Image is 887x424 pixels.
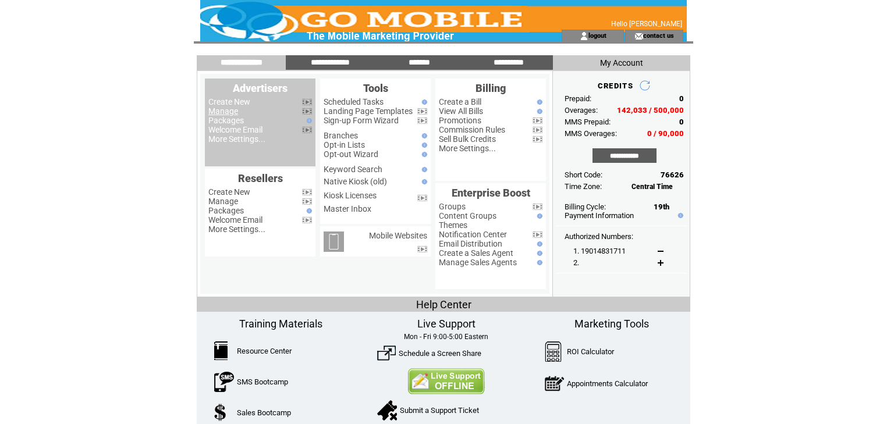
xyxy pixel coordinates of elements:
[565,170,602,179] span: Short Code:
[407,368,485,394] img: Contact Us
[439,116,481,125] a: Promotions
[324,97,384,106] a: Scheduled Tasks
[600,58,643,67] span: My Account
[214,404,228,421] img: SalesBootcamp.png
[416,298,471,311] span: Help Center
[567,347,614,356] a: ROI Calculator
[439,97,481,106] a: Create a Bill
[598,81,633,90] span: CREDITS
[439,258,517,267] a: Manage Sales Agents
[533,127,542,133] img: video.png
[565,182,602,191] span: Time Zone:
[377,344,396,362] img: ScreenShare.png
[214,372,234,392] img: SMSBootcamp.png
[324,165,382,174] a: Keyword Search
[533,117,542,124] img: video.png
[565,202,606,211] span: Billing Cycle:
[534,260,542,265] img: help.gif
[237,347,292,355] a: Resource Center
[417,108,427,115] img: video.png
[404,333,488,341] span: Mon - Fri 9:00-5:00 Eastern
[324,106,413,116] a: Landing Page Templates
[233,82,288,94] span: Advertisers
[580,31,588,41] img: account_icon.gif
[643,31,674,39] a: contact us
[439,211,496,220] a: Content Groups
[545,341,562,362] img: Calculator.png
[439,134,496,144] a: Sell Bulk Credits
[417,195,427,201] img: video.png
[208,97,250,106] a: Create New
[439,106,483,116] a: View All Bills
[588,31,606,39] a: logout
[439,248,513,258] a: Create a Sales Agent
[208,215,262,225] a: Welcome Email
[631,183,673,191] span: Central Time
[302,198,312,205] img: video.png
[208,187,250,197] a: Create New
[208,116,244,125] a: Packages
[439,144,496,153] a: More Settings...
[565,117,611,126] span: MMS Prepaid:
[400,406,479,415] a: Submit a Support Ticket
[617,106,684,115] span: 142,033 / 500,000
[534,99,542,105] img: help.gif
[647,129,684,138] span: 0 / 90,000
[237,377,288,386] a: SMS Bootcamp
[324,177,387,186] a: Native Kiosk (old)
[419,99,427,105] img: help.gif
[573,247,626,255] span: 1. 19014831711
[419,133,427,138] img: help.gif
[302,127,312,133] img: video.png
[302,99,312,105] img: video.png
[399,349,481,358] a: Schedule a Screen Share
[208,134,265,144] a: More Settings...
[533,231,542,238] img: video.png
[565,106,598,115] span: Overages:
[634,31,643,41] img: contact_us_icon.gif
[545,373,564,394] img: AppointmentCalc.png
[439,202,466,211] a: Groups
[567,379,648,388] a: Appointments Calculator
[324,204,371,213] a: Master Inbox
[533,204,542,210] img: video.png
[239,318,322,330] span: Training Materials
[208,125,262,134] a: Welcome Email
[324,140,365,149] a: Opt-in Lists
[534,241,542,247] img: help.gif
[476,82,506,94] span: Billing
[324,149,378,159] a: Opt-out Wizard
[208,106,238,116] a: Manage
[419,179,427,184] img: help.gif
[214,341,228,360] img: ResourceCenter.png
[324,191,377,200] a: Kiosk Licenses
[302,189,312,195] img: video.png
[324,231,344,252] img: mobile-websites.png
[574,318,649,330] span: Marketing Tools
[417,246,427,252] img: video.png
[611,20,682,28] span: Hello [PERSON_NAME]
[439,220,467,230] a: Themes
[534,213,542,219] img: help.gif
[654,202,669,211] span: 19th
[675,213,683,218] img: help.gif
[439,230,507,239] a: Notification Center
[565,94,591,103] span: Prepaid:
[324,116,399,125] a: Sign-up Form Wizard
[304,208,312,213] img: help.gif
[565,129,617,138] span: MMS Overages:
[377,400,397,421] img: SupportTicket.png
[363,82,388,94] span: Tools
[208,225,265,234] a: More Settings...
[419,167,427,172] img: help.gif
[439,239,502,248] a: Email Distribution
[419,142,427,148] img: help.gif
[324,131,358,140] a: Branches
[417,117,427,124] img: video.png
[208,206,244,215] a: Packages
[452,187,530,199] span: Enterprise Boost
[237,408,291,417] a: Sales Bootcamp
[369,231,427,240] a: Mobile Websites
[679,117,684,126] span: 0
[565,232,633,241] span: Authorized Numbers:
